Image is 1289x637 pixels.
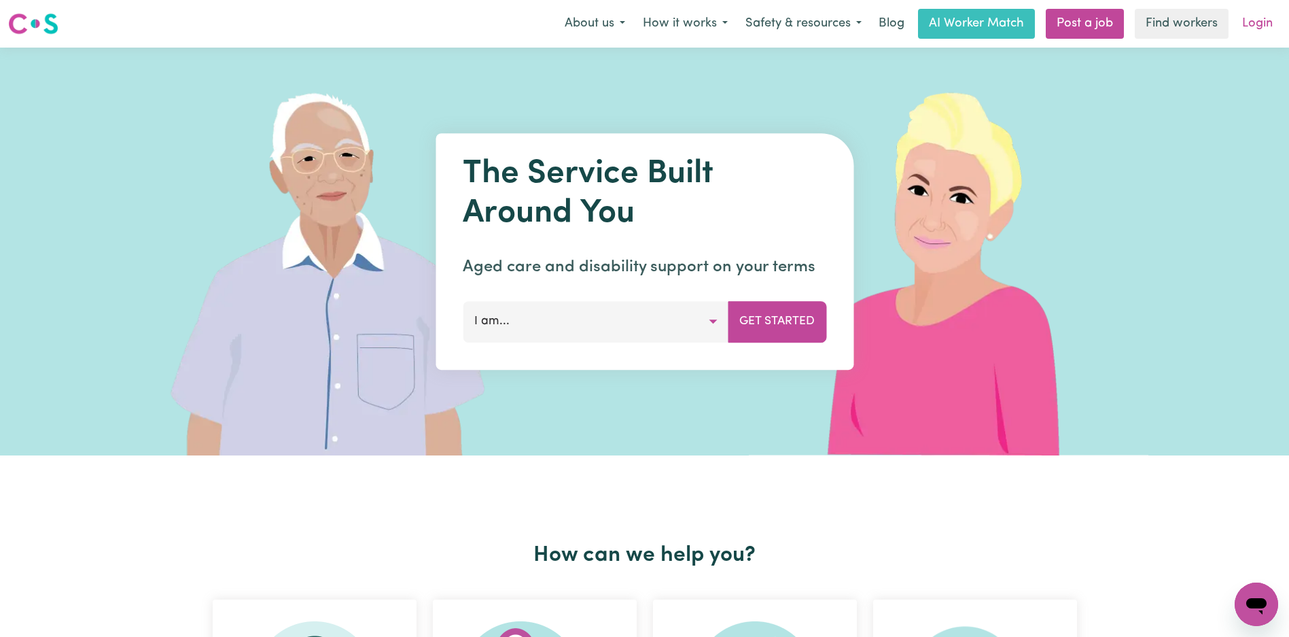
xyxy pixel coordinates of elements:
[634,10,737,38] button: How it works
[205,543,1085,568] h2: How can we help you?
[463,301,728,342] button: I am...
[737,10,870,38] button: Safety & resources
[8,8,58,39] a: Careseekers logo
[1234,9,1281,39] a: Login
[870,9,913,39] a: Blog
[463,155,826,233] h1: The Service Built Around You
[918,9,1035,39] a: AI Worker Match
[1046,9,1124,39] a: Post a job
[728,301,826,342] button: Get Started
[556,10,634,38] button: About us
[1135,9,1229,39] a: Find workers
[463,255,826,279] p: Aged care and disability support on your terms
[1235,583,1278,626] iframe: Button to launch messaging window
[8,12,58,36] img: Careseekers logo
